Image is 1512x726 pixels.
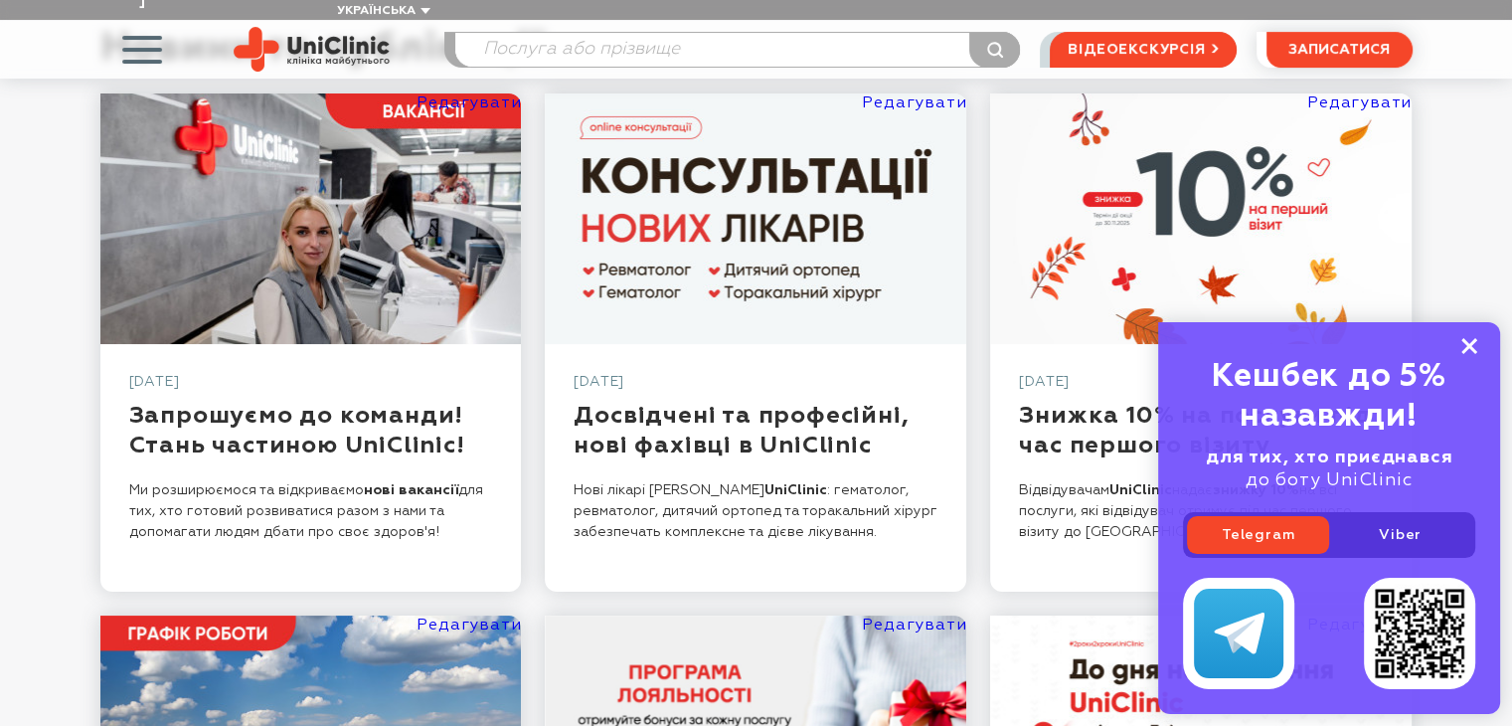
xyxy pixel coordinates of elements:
a: Viber [1329,516,1471,554]
div: до боту UniClinic [1183,447,1475,492]
a: Досвідчені та професійні, нові фахівці в UniClinic [545,93,966,344]
a: Знижка 10% на послуги під час першого візиту [990,93,1412,344]
a: Досвідчені та професійні, нові фахівці в UniClinic [574,404,909,457]
span: відеоекскурсія [1068,33,1205,67]
a: Запрошуємо до команди! Стань частиною UniClinic! [100,93,522,344]
a: Редагувати [862,618,966,634]
span: записатися [1288,43,1390,57]
span: Українська [337,5,416,17]
strong: UniClinic [764,483,827,497]
b: для тих, хто приєднався [1206,449,1452,466]
a: Редагувати [417,618,521,634]
div: [DATE] [129,373,493,401]
button: Українська [332,4,430,19]
div: [DATE] [1019,373,1383,401]
a: Знижка 10% на послуги під час першого візиту [1019,404,1371,457]
a: Telegram [1187,516,1329,554]
strong: нові вакансії [364,483,458,497]
p: Відвідувачам надає на всі послуги, які відвідувач отримує під час першого візиту до [GEOGRAPHIC_D... [1019,480,1383,543]
a: Запрошуємо до команди! Стань частиною UniClinic! [129,404,465,457]
div: [DATE] [574,373,937,401]
p: Нові лікарі [PERSON_NAME] : гематолог, ревматолог, дитячий ортопед та торакальний хірург забезпеч... [574,480,937,543]
div: Кешбек до 5% назавжди! [1183,357,1475,437]
strong: UniClinic [1109,483,1172,497]
a: Редагувати [1307,95,1412,111]
button: записатися [1266,32,1413,68]
img: Uniclinic [234,27,390,72]
p: Ми розширюємося та відкриваємо для тих, хто готовий розвиватися разом з нами та допомагати людям ... [129,480,493,543]
a: Редагувати [417,95,521,111]
a: відеоекскурсія [1050,32,1236,68]
a: Редагувати [862,95,966,111]
input: Послуга або прізвище [455,33,1020,67]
